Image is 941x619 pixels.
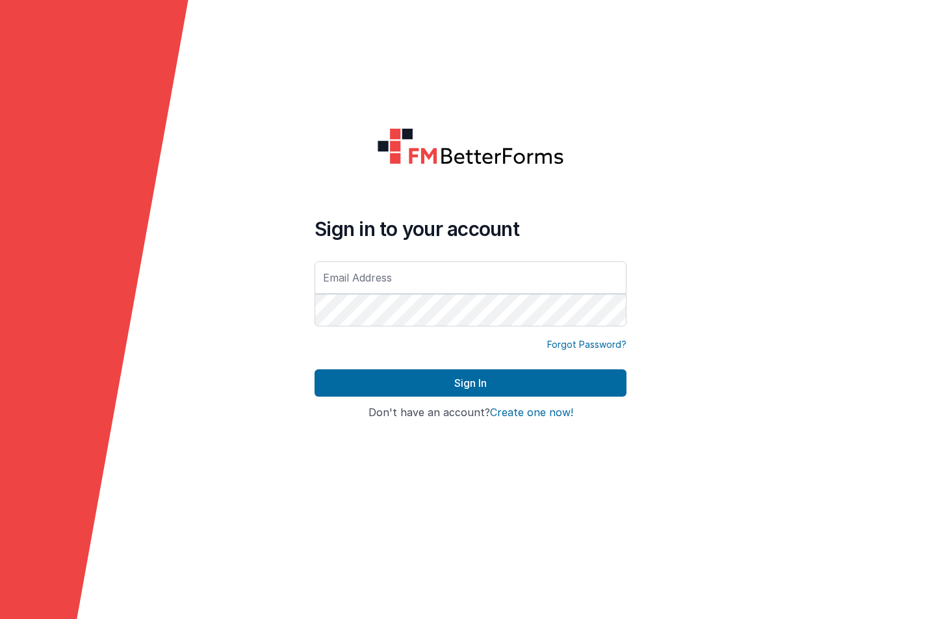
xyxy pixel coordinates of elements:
h4: Sign in to your account [315,217,626,241]
a: Forgot Password? [547,338,626,351]
button: Create one now! [490,407,573,419]
h4: Don't have an account? [315,407,626,419]
button: Sign In [315,369,626,397]
input: Email Address [315,261,626,294]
